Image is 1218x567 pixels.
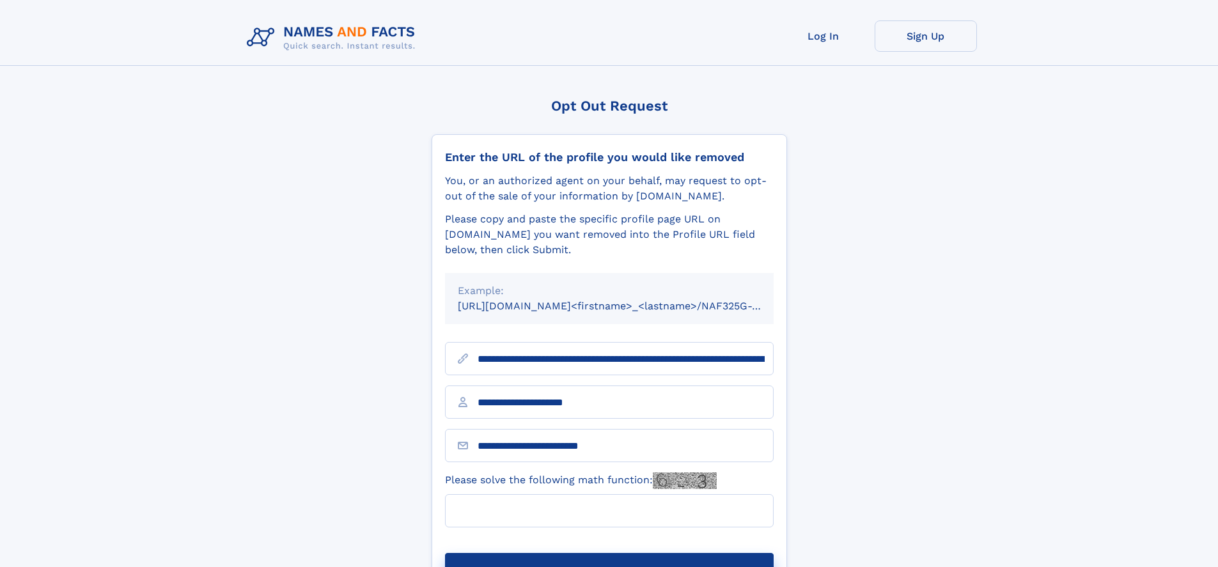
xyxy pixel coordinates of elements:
div: Please copy and paste the specific profile page URL on [DOMAIN_NAME] you want removed into the Pr... [445,212,774,258]
div: You, or an authorized agent on your behalf, may request to opt-out of the sale of your informatio... [445,173,774,204]
label: Please solve the following math function: [445,472,717,489]
a: Sign Up [875,20,977,52]
img: Logo Names and Facts [242,20,426,55]
div: Enter the URL of the profile you would like removed [445,150,774,164]
a: Log In [772,20,875,52]
div: Opt Out Request [432,98,787,114]
small: [URL][DOMAIN_NAME]<firstname>_<lastname>/NAF325G-xxxxxxxx [458,300,798,312]
div: Example: [458,283,761,299]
